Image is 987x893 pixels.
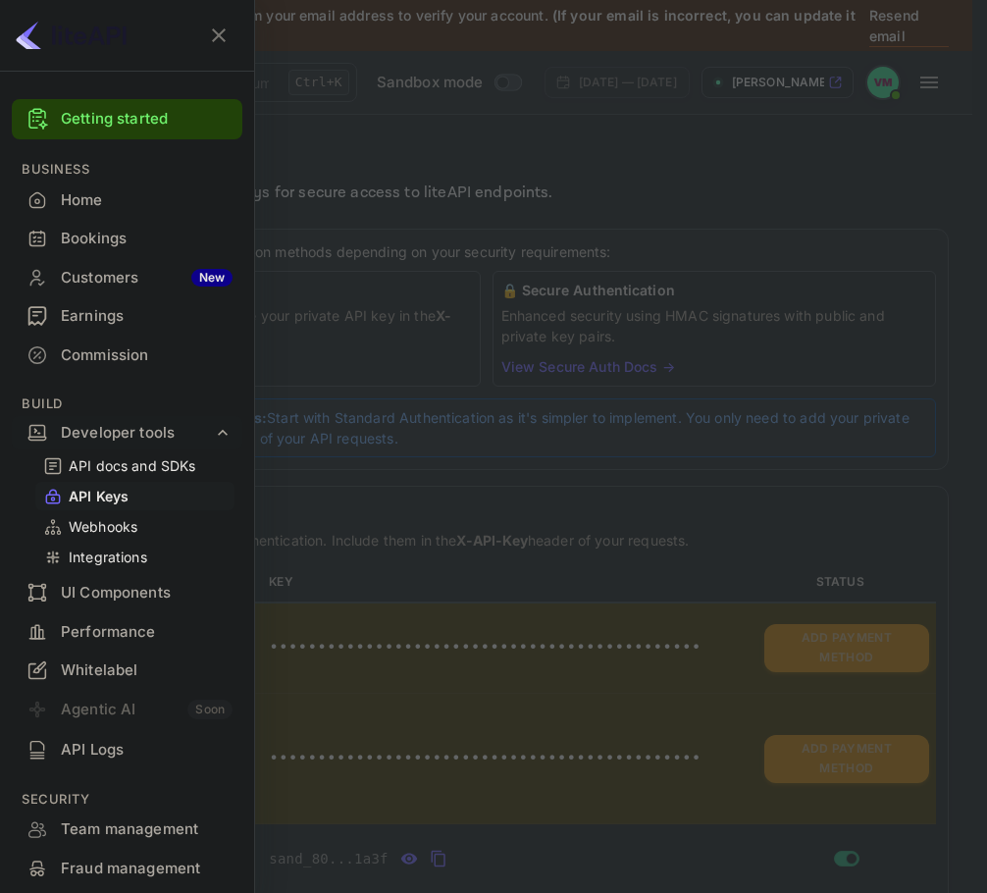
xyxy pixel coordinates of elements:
[12,159,242,181] span: Business
[191,269,233,287] div: New
[35,482,234,510] div: API Keys
[12,811,242,847] a: Team management
[61,422,213,445] div: Developer tools
[61,659,233,682] div: Whitelabel
[12,416,242,450] div: Developer tools
[61,818,233,841] div: Team management
[61,621,233,644] div: Performance
[12,337,242,375] div: Commission
[12,182,242,220] div: Home
[61,344,233,367] div: Commission
[12,811,242,849] div: Team management
[12,789,242,811] span: Security
[61,267,233,289] div: Customers
[12,731,242,767] a: API Logs
[12,259,242,297] div: CustomersNew
[12,574,242,612] div: UI Components
[12,297,242,336] div: Earnings
[16,20,127,51] img: LiteAPI logo
[61,739,233,762] div: API Logs
[69,486,129,506] p: API Keys
[69,455,196,476] p: API docs and SDKs
[12,297,242,334] a: Earnings
[12,652,242,688] a: Whitelabel
[43,516,227,537] a: Webhooks
[12,850,242,886] a: Fraud management
[12,259,242,295] a: CustomersNew
[12,220,242,256] a: Bookings
[12,613,242,650] a: Performance
[43,455,227,476] a: API docs and SDKs
[43,486,227,506] a: API Keys
[12,731,242,769] div: API Logs
[43,547,227,567] a: Integrations
[12,613,242,652] div: Performance
[69,547,147,567] p: Integrations
[61,189,233,212] div: Home
[61,305,233,328] div: Earnings
[12,182,242,218] a: Home
[35,451,234,480] div: API docs and SDKs
[61,582,233,604] div: UI Components
[61,108,233,131] a: Getting started
[35,543,234,571] div: Integrations
[12,99,242,139] div: Getting started
[12,850,242,888] div: Fraud management
[61,228,233,250] div: Bookings
[12,574,242,610] a: UI Components
[12,220,242,258] div: Bookings
[69,516,137,537] p: Webhooks
[12,337,242,373] a: Commission
[61,858,233,880] div: Fraud management
[12,394,242,415] span: Build
[12,652,242,690] div: Whitelabel
[35,512,234,541] div: Webhooks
